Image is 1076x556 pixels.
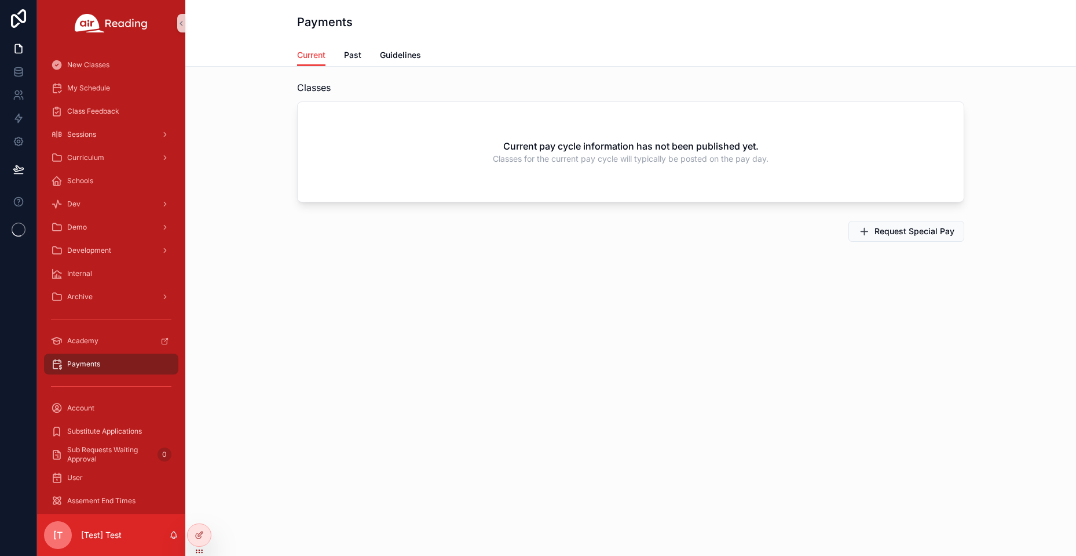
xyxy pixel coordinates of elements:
a: Account [44,398,178,419]
span: My Schedule [67,83,110,93]
button: Request Special Pay [848,221,964,242]
span: Internal [67,269,92,278]
a: Internal [44,263,178,284]
div: scrollable content [37,46,185,514]
a: Demo [44,217,178,238]
a: Past [344,45,361,68]
span: Class Feedback [67,107,119,116]
span: Guidelines [380,49,421,61]
a: Payments [44,354,178,375]
h1: Payments [297,14,353,30]
a: Sub Requests Waiting Approval0 [44,444,178,465]
span: User [67,473,83,482]
span: Development [67,246,111,255]
span: Payments [67,359,100,369]
a: Assement End Times [44,490,178,511]
span: Sessions [67,130,96,139]
a: New Classes [44,54,178,75]
span: Archive [67,292,93,301]
a: Current [297,45,325,67]
a: Dev [44,194,178,215]
span: Schools [67,176,93,186]
span: Classes for the current pay cycle will typically be posted on the pay day. [493,153,768,165]
a: Academy [44,330,178,351]
span: Academy [67,336,98,346]
a: Sessions [44,124,178,145]
span: Account [67,404,94,413]
div: 0 [158,448,171,461]
a: Development [44,240,178,261]
a: My Schedule [44,78,178,99]
span: [T [53,528,63,542]
img: App logo [75,14,148,32]
a: Substitute Applications [44,421,178,442]
p: [Test] Test [81,529,122,541]
span: Substitute Applications [67,427,142,436]
a: Schools [44,170,178,191]
span: Current [297,49,325,61]
a: Archive [44,286,178,307]
a: Guidelines [380,45,421,68]
span: Classes [297,81,331,95]
span: Dev [67,199,80,209]
a: Class Feedback [44,101,178,122]
span: Curriculum [67,153,104,162]
span: Demo [67,223,87,232]
h2: Current pay cycle information has not been published yet. [503,139,759,153]
a: Curriculum [44,147,178,168]
span: New Classes [67,60,109,70]
span: Assement End Times [67,496,136,506]
span: Sub Requests Waiting Approval [67,445,153,464]
span: Past [344,49,361,61]
span: Request Special Pay [874,226,954,237]
a: User [44,467,178,488]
